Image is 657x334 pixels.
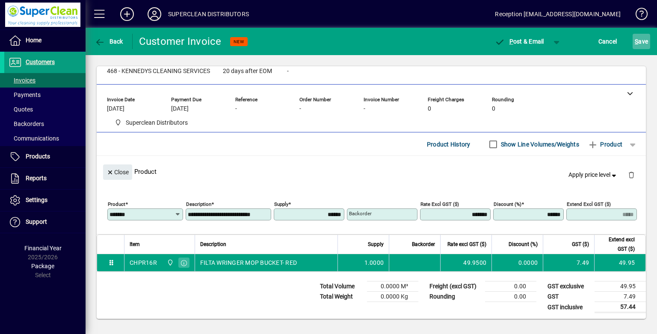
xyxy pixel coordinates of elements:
[168,7,249,21] div: SUPERCLEAN DISTRIBUTORS
[494,201,521,207] mat-label: Discount (%)
[595,302,646,313] td: 57.44
[543,292,595,302] td: GST
[9,135,59,142] span: Communications
[9,91,41,98] span: Payments
[621,171,642,179] app-page-header-button: Delete
[543,254,594,271] td: 7.49
[543,302,595,313] td: GST inclusive
[26,59,55,65] span: Customers
[274,201,288,207] mat-label: Supply
[113,6,141,22] button: Add
[600,235,635,254] span: Extend excl GST ($)
[171,105,189,112] span: [DATE]
[447,240,486,249] span: Rate excl GST ($)
[367,281,418,292] td: 0.0000 M³
[107,165,129,179] span: Close
[635,35,648,48] span: ave
[423,137,474,152] button: Product History
[364,105,365,112] span: -
[9,77,36,84] span: Invoices
[596,34,619,49] button: Cancel
[130,258,157,267] div: CHPR16R
[101,168,134,176] app-page-header-button: Close
[598,35,617,48] span: Cancel
[287,68,289,75] span: -
[103,164,132,180] button: Close
[490,34,548,49] button: Post & Email
[4,168,86,189] a: Reports
[4,73,86,88] a: Invoices
[621,164,642,185] button: Delete
[494,38,544,45] span: ost & Email
[26,153,50,160] span: Products
[316,292,367,302] td: Total Weight
[4,146,86,167] a: Products
[24,245,62,252] span: Financial Year
[108,201,125,207] mat-label: Product
[367,292,418,302] td: 0.0000 Kg
[485,292,536,302] td: 0.00
[223,68,272,75] span: 20 days after EOM
[9,120,44,127] span: Backorders
[368,240,384,249] span: Supply
[111,117,191,128] span: Superclean Distributors
[425,281,485,292] td: Freight (excl GST)
[583,137,627,152] button: Product
[420,201,459,207] mat-label: Rate excl GST ($)
[4,88,86,102] a: Payments
[629,2,646,29] a: Knowledge Base
[165,258,175,267] span: Superclean Distributors
[568,170,618,179] span: Apply price level
[26,196,47,203] span: Settings
[95,38,123,45] span: Back
[26,37,41,44] span: Home
[635,38,638,45] span: S
[4,190,86,211] a: Settings
[543,281,595,292] td: GST exclusive
[235,105,237,112] span: -
[26,175,47,182] span: Reports
[316,281,367,292] td: Total Volume
[26,218,47,225] span: Support
[86,34,133,49] app-page-header-button: Back
[4,131,86,146] a: Communications
[509,38,513,45] span: P
[92,34,125,49] button: Back
[141,6,168,22] button: Profile
[427,138,471,151] span: Product History
[499,140,579,149] label: Show Line Volumes/Weights
[107,68,210,75] span: 468 - KENNEDYS CLEANING SERVICES
[200,240,226,249] span: Description
[565,167,621,183] button: Apply price level
[4,117,86,131] a: Backorders
[97,156,646,187] div: Product
[594,254,645,271] td: 49.95
[491,254,543,271] td: 0.0000
[572,240,589,249] span: GST ($)
[492,105,495,112] span: 0
[509,240,538,249] span: Discount (%)
[139,35,222,48] div: Customer Invoice
[428,105,431,112] span: 0
[4,30,86,51] a: Home
[4,102,86,117] a: Quotes
[130,240,140,249] span: Item
[446,258,486,267] div: 49.9500
[633,34,650,49] button: Save
[412,240,435,249] span: Backorder
[200,258,297,267] span: FILTA WRINGER MOP BUCKET- RED
[186,201,211,207] mat-label: Description
[364,258,384,267] span: 1.0000
[107,105,124,112] span: [DATE]
[349,211,372,217] mat-label: Backorder
[595,292,646,302] td: 7.49
[595,281,646,292] td: 49.95
[126,118,188,127] span: Superclean Distributors
[234,39,244,44] span: NEW
[9,106,33,113] span: Quotes
[4,211,86,233] a: Support
[485,281,536,292] td: 0.00
[299,105,301,112] span: -
[425,292,485,302] td: Rounding
[31,263,54,270] span: Package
